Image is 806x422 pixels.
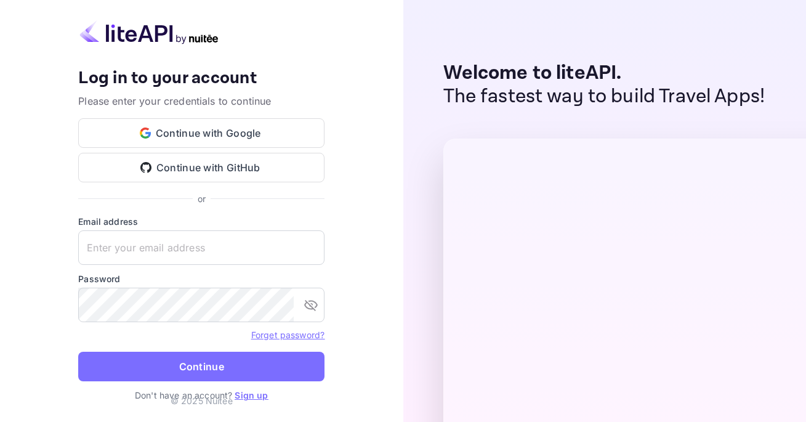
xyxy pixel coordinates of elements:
[251,328,324,341] a: Forget password?
[78,20,220,44] img: liteapi
[235,390,268,400] a: Sign up
[78,153,324,182] button: Continue with GitHub
[299,293,323,317] button: toggle password visibility
[78,352,324,381] button: Continue
[78,215,324,228] label: Email address
[78,68,324,89] h4: Log in to your account
[78,118,324,148] button: Continue with Google
[171,394,233,407] p: © 2025 Nuitee
[443,62,765,85] p: Welcome to liteAPI.
[443,85,765,108] p: The fastest way to build Travel Apps!
[78,230,324,265] input: Enter your email address
[78,94,324,108] p: Please enter your credentials to continue
[251,330,324,340] a: Forget password?
[198,192,206,205] p: or
[78,389,324,402] p: Don't have an account?
[78,272,324,285] label: Password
